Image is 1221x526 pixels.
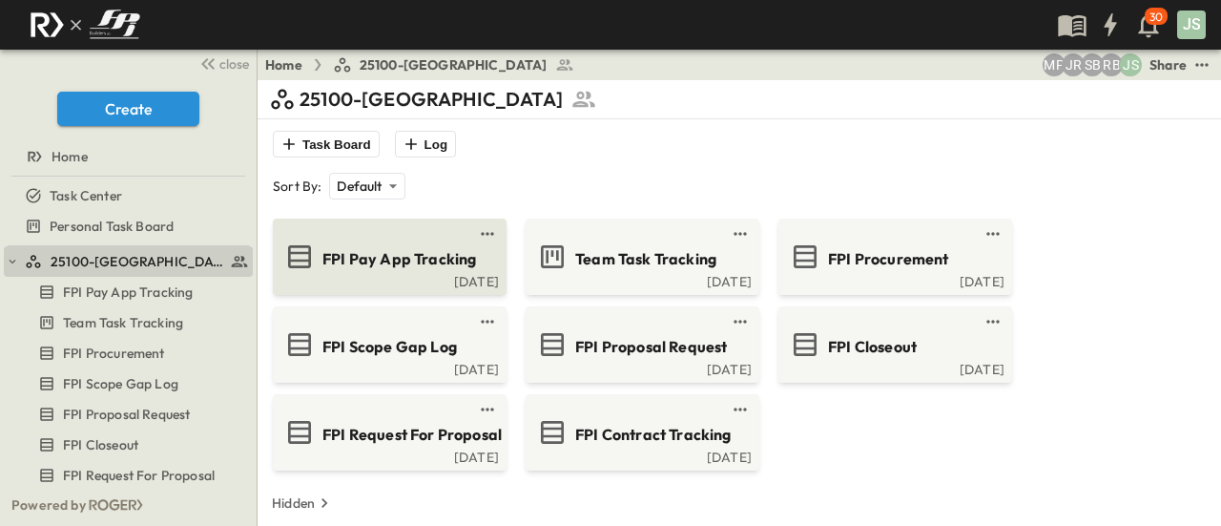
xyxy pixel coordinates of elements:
a: Personal Task Board [4,213,249,240]
div: Default [329,173,404,200]
a: [DATE] [277,360,499,375]
a: [DATE] [277,448,499,463]
a: [DATE] [529,360,752,375]
button: Log [395,131,456,158]
a: Home [265,55,302,74]
a: Home [4,143,249,170]
span: FPI Procurement [63,344,165,363]
button: test [476,310,499,333]
button: test [476,222,499,245]
button: Hidden [264,490,341,516]
span: FPI Request For Proposal [322,424,502,446]
p: 30 [1149,10,1163,25]
span: Task Center [50,186,122,205]
div: Share [1149,55,1187,74]
div: Jayden Ramirez (jramirez@fpibuilders.com) [1062,53,1085,76]
button: close [192,50,253,76]
button: test [476,398,499,421]
button: test [1190,53,1213,76]
a: FPI Request For Proposal [4,462,249,489]
span: FPI Pay App Tracking [322,248,476,270]
span: FPI Pay App Tracking [63,283,193,302]
a: FPI Pay App Tracking [4,279,249,305]
a: [DATE] [529,272,752,287]
p: Hidden [272,494,315,513]
span: FPI Scope Gap Log [63,374,178,393]
p: 25100-[GEOGRAPHIC_DATA] [300,86,563,113]
span: FPI Scope Gap Log [322,336,457,358]
span: FPI Contract Tracking [575,424,732,446]
a: [DATE] [529,448,752,463]
a: FPI Contract Tracking [529,417,752,448]
nav: breadcrumbs [265,55,586,74]
span: FPI Request For Proposal [63,466,215,485]
div: Jesse Sullivan (jsullivan@fpibuilders.com) [1119,53,1142,76]
a: [DATE] [782,272,1004,287]
div: FPI Scope Gap Logtest [4,368,253,399]
span: 25100-Vanguard Prep School [51,252,225,271]
div: Team Task Trackingtest [4,307,253,338]
a: [DATE] [782,360,1004,375]
button: test [982,310,1004,333]
div: 25100-Vanguard Prep Schooltest [4,246,253,277]
a: FPI Procurement [782,242,1004,272]
span: Home [52,147,88,166]
div: FPI Procurementtest [4,338,253,368]
a: Team Task Tracking [4,309,249,336]
button: test [729,398,752,421]
a: FPI Closeout [4,431,249,458]
a: [DATE] [277,272,499,287]
button: JS [1175,9,1208,41]
span: Team Task Tracking [575,248,716,270]
a: FPI Scope Gap Log [4,370,249,397]
span: close [219,54,249,74]
span: FPI Procurement [828,248,949,270]
a: FPI Request For Proposal [277,417,499,448]
div: Regina Barnett (rbarnett@fpibuilders.com) [1100,53,1123,76]
button: Task Board [273,131,380,158]
div: Monica Pruteanu (mpruteanu@fpibuilders.com) [1043,53,1066,76]
a: FPI Proposal Request [529,329,752,360]
a: FPI Procurement [4,340,249,367]
span: FPI Closeout [828,336,917,358]
span: Team Task Tracking [63,313,183,332]
a: Team Task Tracking [529,242,752,272]
img: c8d7d1ed905e502e8f77bf7063faec64e13b34fdb1f2bdd94b0e311fc34f8000.png [23,5,147,45]
button: test [729,310,752,333]
p: Sort By: [273,177,321,196]
div: FPI Closeouttest [4,430,253,460]
a: FPI Scope Gap Log [277,329,499,360]
button: test [729,222,752,245]
a: Task Center [4,182,249,209]
a: FPI Pay App Tracking [277,242,499,272]
span: FPI Proposal Request [63,405,190,424]
p: Default [337,177,382,196]
span: FPI Closeout [63,435,138,454]
button: Create [57,92,199,126]
div: Personal Task Boardtest [4,211,253,242]
div: JS [1177,11,1206,39]
div: FPI Proposal Requesttest [4,399,253,430]
div: Sterling Barnett (sterling@fpibuilders.com) [1081,53,1104,76]
span: 25100-[GEOGRAPHIC_DATA] [360,55,548,74]
span: FPI Proposal Request [575,336,727,358]
a: FPI Closeout [782,329,1004,360]
div: FPI Request For Proposaltest [4,460,253,491]
span: Personal Task Board [50,217,174,236]
a: FPI Proposal Request [4,401,249,428]
a: 25100-Vanguard Prep School [25,248,249,275]
div: FPI Pay App Trackingtest [4,277,253,307]
a: 25100-[GEOGRAPHIC_DATA] [333,55,574,74]
button: test [982,222,1004,245]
